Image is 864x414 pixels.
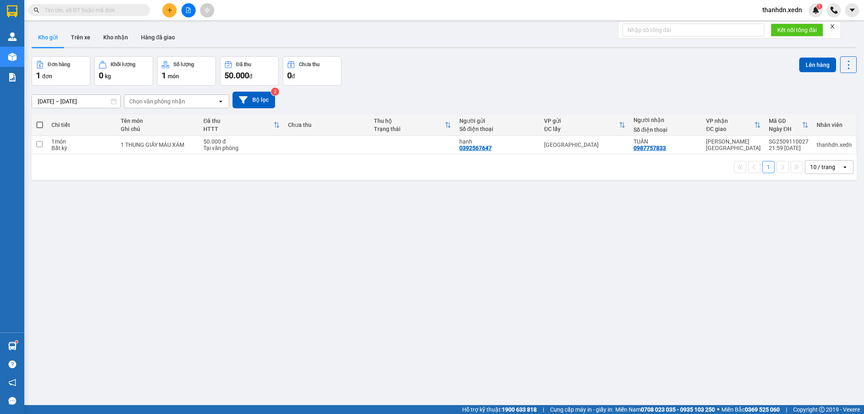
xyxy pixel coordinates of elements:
[706,126,754,132] div: ĐC giao
[459,118,536,124] div: Người gửi
[799,58,836,72] button: Lên hàng
[292,73,295,79] span: đ
[817,142,852,148] div: thanhdn.xedn
[287,71,292,80] span: 0
[173,62,194,67] div: Số lượng
[203,138,280,145] div: 50.000 đ
[771,24,823,36] button: Kết nối tổng đài
[168,73,179,79] span: món
[762,161,774,173] button: 1
[34,7,39,13] span: search
[849,6,856,14] span: caret-down
[810,163,835,171] div: 10 / trang
[51,122,113,128] div: Chi tiết
[812,6,819,14] img: icon-new-feature
[544,126,619,132] div: ĐC lấy
[623,24,764,36] input: Nhập số tổng đài
[502,406,537,413] strong: 1900 633 818
[462,405,537,414] span: Hỗ trợ kỹ thuật:
[777,26,817,34] span: Kết nối tổng đài
[36,71,41,80] span: 1
[544,142,625,148] div: [GEOGRAPHIC_DATA]
[218,98,224,105] svg: open
[203,145,280,151] div: Tại văn phòng
[121,118,195,124] div: Tên món
[121,142,195,148] div: 1 THUNG GIẤY MÀU XÁM
[745,406,780,413] strong: 0369 525 060
[42,73,52,79] span: đơn
[249,73,252,79] span: đ
[129,97,185,105] div: Chọn văn phòng nhận
[134,28,181,47] button: Hàng đã giao
[203,126,273,132] div: HTTT
[769,118,802,124] div: Mã GD
[9,360,16,368] span: question-circle
[8,342,17,350] img: warehouse-icon
[51,138,113,145] div: 1 món
[706,118,754,124] div: VP nhận
[634,117,698,123] div: Người nhận
[717,408,719,411] span: ⚪️
[459,126,536,132] div: Số điện thoại
[634,138,698,145] div: TUẤN
[765,114,813,136] th: Toggle SortBy
[817,4,822,9] sup: 1
[157,56,216,86] button: Số lượng1món
[721,405,780,414] span: Miền Bắc
[543,405,544,414] span: |
[111,62,135,67] div: Khối lượng
[818,4,821,9] span: 1
[186,7,191,13] span: file-add
[204,7,210,13] span: aim
[8,73,17,82] img: solution-icon
[641,406,715,413] strong: 0708 023 035 - 0935 103 250
[224,71,249,80] span: 50.000
[105,73,111,79] span: kg
[32,56,90,86] button: Đơn hàng1đơn
[121,126,195,132] div: Ghi chú
[162,71,166,80] span: 1
[786,405,787,414] span: |
[540,114,629,136] th: Toggle SortBy
[64,28,97,47] button: Trên xe
[51,145,113,151] div: Bất kỳ
[769,126,802,132] div: Ngày ĐH
[544,118,619,124] div: VP gửi
[271,88,279,96] sup: 2
[299,62,320,67] div: Chưa thu
[830,24,835,29] span: close
[830,6,838,14] img: phone-icon
[459,138,536,145] div: hạnh
[706,138,761,151] div: [PERSON_NAME][GEOGRAPHIC_DATA]
[615,405,715,414] span: Miền Nam
[97,28,134,47] button: Kho nhận
[9,397,16,405] span: message
[200,3,214,17] button: aim
[32,28,64,47] button: Kho gửi
[634,127,698,133] div: Số điện thoại
[842,164,848,170] svg: open
[167,7,173,13] span: plus
[15,341,18,343] sup: 1
[48,62,70,67] div: Đơn hàng
[203,118,273,124] div: Đã thu
[7,5,17,17] img: logo-vxr
[756,5,809,15] span: thanhdn.xedn
[634,145,666,151] div: 0987757833
[702,114,765,136] th: Toggle SortBy
[374,126,445,132] div: Trạng thái
[288,122,366,128] div: Chưa thu
[769,145,809,151] div: 21:59 [DATE]
[99,71,103,80] span: 0
[370,114,456,136] th: Toggle SortBy
[374,118,445,124] div: Thu hộ
[459,145,492,151] div: 0392567647
[8,32,17,41] img: warehouse-icon
[32,95,120,108] input: Select a date range.
[236,62,251,67] div: Đã thu
[819,407,825,412] span: copyright
[845,3,859,17] button: caret-down
[162,3,177,17] button: plus
[94,56,153,86] button: Khối lượng0kg
[220,56,279,86] button: Đã thu50.000đ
